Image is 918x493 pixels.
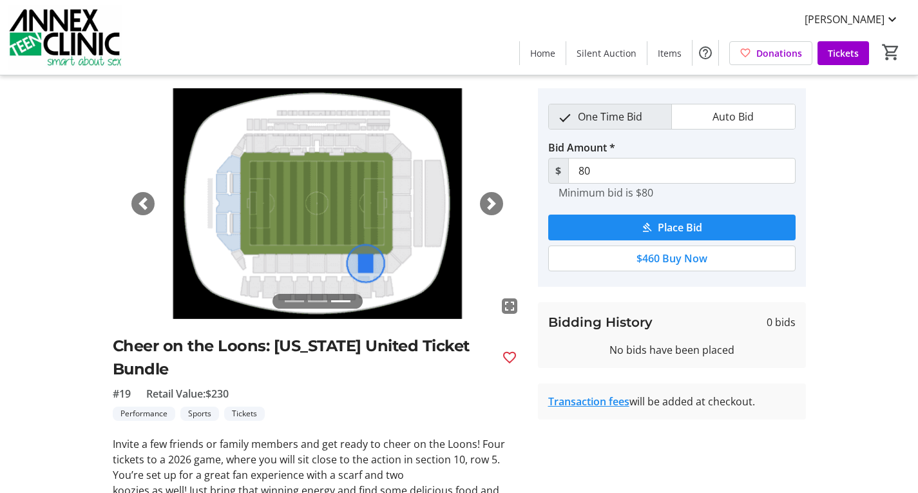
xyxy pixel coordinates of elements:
button: $460 Buy Now [548,246,796,271]
button: Help [693,40,718,66]
tr-hint: Minimum bid is $80 [559,186,653,199]
button: [PERSON_NAME] [794,9,910,30]
img: Annex Teen Clinic's Logo [8,5,122,70]
span: #19 [113,386,131,401]
span: $ [548,158,569,184]
a: Home [520,41,566,65]
a: Donations [729,41,812,65]
tr-label-badge: Tickets [224,407,265,421]
div: will be added at checkout. [548,394,796,409]
label: Bid Amount * [548,140,615,155]
a: Tickets [818,41,869,65]
div: No bids have been placed [548,342,796,358]
button: Favourite [497,345,522,371]
span: Auto Bid [705,104,761,129]
span: Retail Value: $230 [146,386,229,401]
button: Cart [879,41,903,64]
a: Items [647,41,692,65]
span: Tickets [828,46,859,60]
h3: Bidding History [548,313,653,332]
span: Silent Auction [577,46,636,60]
span: Items [658,46,682,60]
tr-label-badge: Performance [113,407,175,421]
h2: Cheer on the Loons: [US_STATE] United Ticket Bundle [113,334,492,381]
img: Image [113,88,522,319]
a: Transaction fees [548,394,629,409]
a: Silent Auction [566,41,647,65]
mat-icon: fullscreen [502,298,517,314]
tr-label-badge: Sports [180,407,219,421]
span: One Time Bid [570,104,650,129]
span: [PERSON_NAME] [805,12,885,27]
button: Place Bid [548,215,796,240]
span: Place Bid [658,220,702,235]
span: Donations [756,46,802,60]
span: $460 Buy Now [636,251,707,266]
span: 0 bids [767,314,796,330]
span: Home [530,46,555,60]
